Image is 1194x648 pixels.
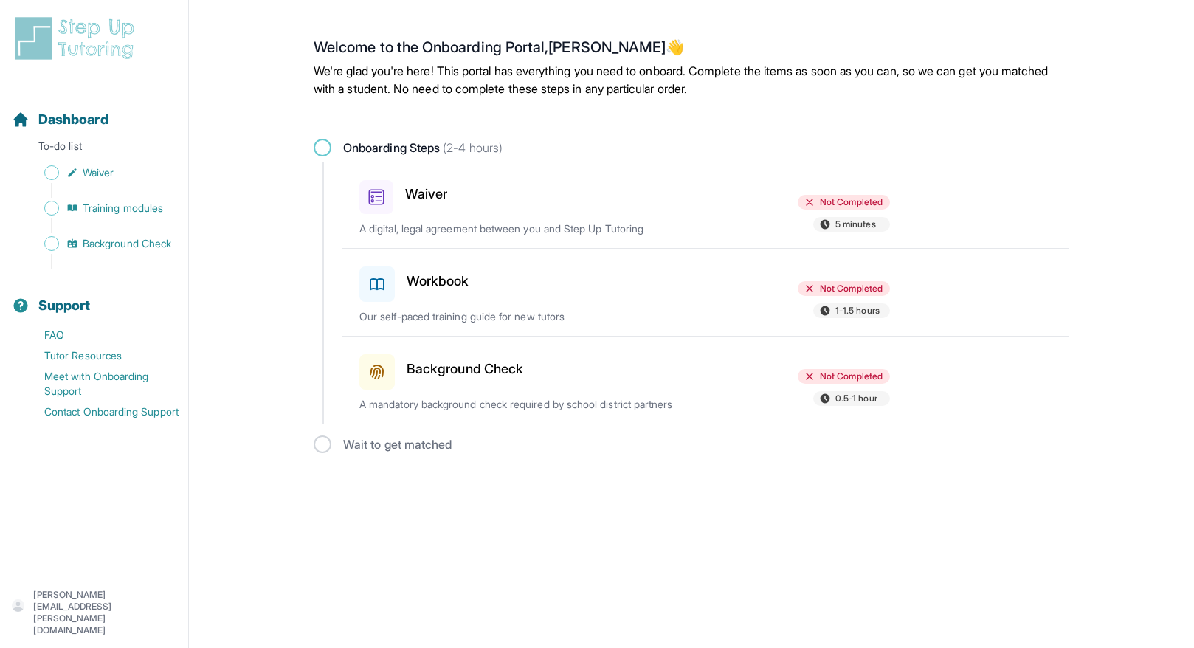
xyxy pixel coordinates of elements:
span: Training modules [83,201,163,216]
a: FAQ [12,325,188,345]
a: Waiver [12,162,188,183]
a: Training modules [12,198,188,218]
img: logo [12,15,143,62]
a: Tutor Resources [12,345,188,366]
h3: Workbook [407,271,469,292]
span: 5 minutes [835,218,876,230]
span: Background Check [83,236,171,251]
h3: Background Check [407,359,523,379]
a: Background Check [12,233,188,254]
span: Support [38,295,91,316]
span: Not Completed [820,196,883,208]
p: [PERSON_NAME][EMAIL_ADDRESS][PERSON_NAME][DOMAIN_NAME] [33,589,176,636]
a: Background CheckNot Completed0.5-1 hourA mandatory background check required by school district p... [342,337,1069,424]
p: A digital, legal agreement between you and Step Up Tutoring [359,221,705,236]
span: Not Completed [820,283,883,294]
p: A mandatory background check required by school district partners [359,397,705,412]
h3: Waiver [405,184,447,204]
span: 0.5-1 hour [835,393,877,404]
p: Our self-paced training guide for new tutors [359,309,705,324]
span: Waiver [83,165,114,180]
button: Support [6,272,182,322]
span: Dashboard [38,109,108,130]
p: To-do list [6,139,182,159]
span: Not Completed [820,370,883,382]
a: Contact Onboarding Support [12,401,188,422]
button: Dashboard [6,86,182,136]
span: (2-4 hours) [440,140,503,155]
p: We're glad you're here! This portal has everything you need to onboard. Complete the items as soo... [314,62,1069,97]
a: Dashboard [12,109,108,130]
a: WaiverNot Completed5 minutesA digital, legal agreement between you and Step Up Tutoring [342,162,1069,248]
a: Meet with Onboarding Support [12,366,188,401]
span: 1-1.5 hours [835,305,880,317]
h2: Welcome to the Onboarding Portal, [PERSON_NAME] 👋 [314,38,1069,62]
a: WorkbookNot Completed1-1.5 hoursOur self-paced training guide for new tutors [342,249,1069,336]
span: Onboarding Steps [343,139,503,156]
button: [PERSON_NAME][EMAIL_ADDRESS][PERSON_NAME][DOMAIN_NAME] [12,589,176,636]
